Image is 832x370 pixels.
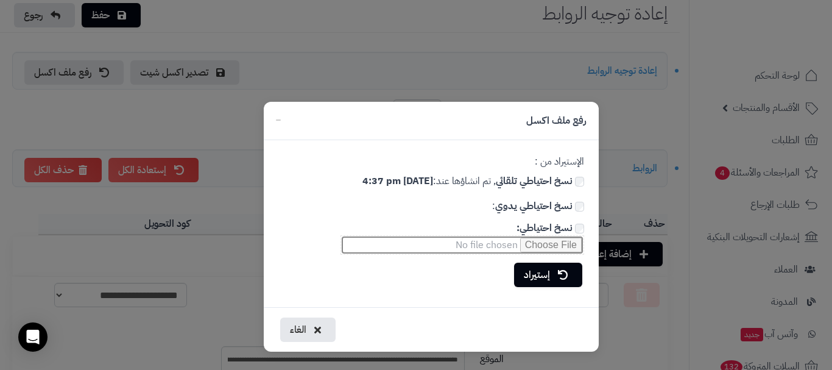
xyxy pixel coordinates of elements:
button: الغاء [280,318,336,342]
label: : [278,199,584,213]
div: Open Intercom Messenger [18,322,48,352]
p: الإستيراد من : [278,155,584,169]
h5: رفع ملف اكسل [526,114,587,128]
input: نسخ احتياطي: [575,224,584,233]
input: نسخ احتياطي: [340,235,584,255]
input: نسخ احتياطي يدوي: [575,202,584,212]
b: نسخ احتياطي يدوي [495,199,573,213]
b: نسخ احتياطي: [516,221,573,235]
b: [DATE] 4:37 pm [362,174,433,188]
b: نسخ احتياطي تلقائي [496,174,573,188]
label: , تم انشاؤها عند: [278,174,584,188]
input: نسخ احتياطي تلقائي, تم انشاؤها عند:[DATE] 4:37 pm [575,177,584,187]
a: إستيراد [514,263,582,287]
